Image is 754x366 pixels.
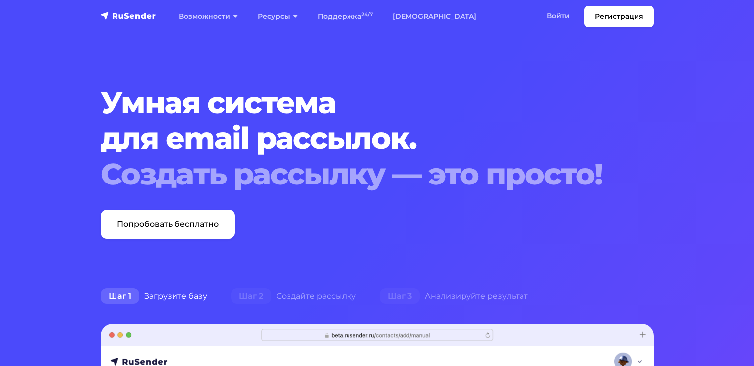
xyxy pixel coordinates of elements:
[368,286,540,306] div: Анализируйте результат
[169,6,248,27] a: Возможности
[248,6,308,27] a: Ресурсы
[101,11,156,21] img: RuSender
[101,288,139,304] span: Шаг 1
[308,6,383,27] a: Поддержка24/7
[361,11,373,18] sup: 24/7
[537,6,580,26] a: Войти
[101,85,607,192] h1: Умная система для email рассылок.
[380,288,420,304] span: Шаг 3
[101,156,607,192] div: Создать рассылку — это просто!
[101,210,235,239] a: Попробовать бесплатно
[231,288,271,304] span: Шаг 2
[383,6,486,27] a: [DEMOGRAPHIC_DATA]
[219,286,368,306] div: Создайте рассылку
[89,286,219,306] div: Загрузите базу
[584,6,654,27] a: Регистрация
